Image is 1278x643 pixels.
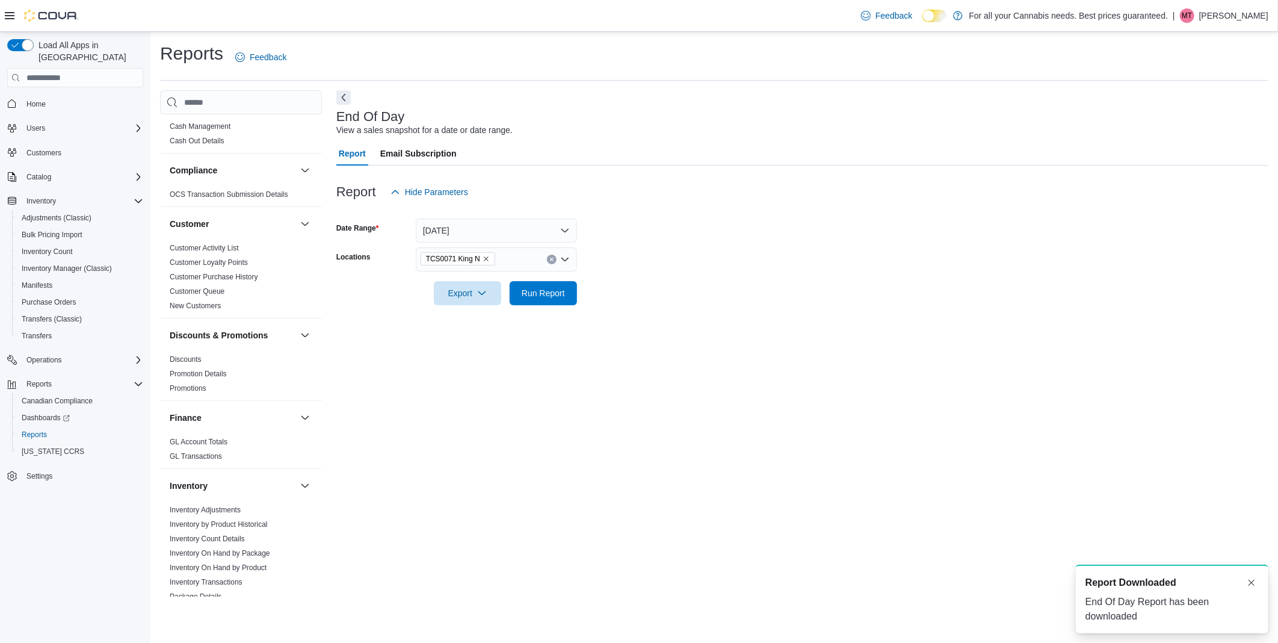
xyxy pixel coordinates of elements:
button: Users [22,121,50,135]
a: Inventory by Product Historical [170,520,268,529]
button: Reports [22,377,57,391]
button: Remove TCS0071 King N from selection in this group [483,255,490,262]
button: Hide Parameters [386,180,473,204]
button: Reports [2,376,148,393]
span: Adjustments (Classic) [22,213,91,223]
span: Feedback [250,51,286,63]
div: Notification [1085,576,1259,590]
button: Purchase Orders [12,294,148,311]
a: Feedback [230,45,291,69]
span: Bulk Pricing Import [17,228,143,242]
a: Transfers (Classic) [17,312,87,326]
button: Operations [2,352,148,368]
a: New Customers [170,302,221,310]
a: Reports [17,427,52,442]
h1: Reports [160,42,223,66]
a: Inventory Manager (Classic) [17,261,117,276]
button: Next [336,90,351,105]
span: Customers [22,145,143,160]
button: Customer [170,218,295,230]
button: Inventory [170,480,295,492]
span: Operations [22,353,143,367]
span: Bulk Pricing Import [22,230,82,240]
a: Inventory Adjustments [170,506,241,514]
span: Catalog [22,170,143,184]
span: Adjustments (Classic) [17,211,143,225]
button: Inventory [298,479,312,493]
span: Purchase Orders [22,297,76,307]
button: Compliance [170,164,295,176]
a: Inventory Transactions [170,578,242,586]
span: Cash Management [170,122,230,131]
button: Customer [298,217,312,231]
span: Home [26,99,46,109]
button: Catalog [22,170,56,184]
a: Customers [22,146,66,160]
span: Manifests [17,278,143,293]
a: Purchase Orders [17,295,81,309]
span: Transfers [22,331,52,341]
a: Dashboards [12,409,148,426]
span: Transfers (Classic) [17,312,143,326]
a: Bulk Pricing Import [17,228,87,242]
span: Inventory Count [17,244,143,259]
div: Marko Tamas [1180,8,1194,23]
button: Open list of options [560,255,570,264]
span: Inventory On Hand by Package [170,548,270,558]
button: Dismiss toast [1244,576,1259,590]
span: Cash Out Details [170,136,224,146]
p: [PERSON_NAME] [1199,8,1268,23]
a: Package Details [170,592,222,601]
span: Users [22,121,143,135]
a: Customer Queue [170,287,224,296]
button: Inventory Manager (Classic) [12,260,148,277]
div: View a sales snapshot for a date or date range. [336,124,513,137]
span: New Customers [170,301,221,311]
img: Cova [24,10,78,22]
span: Discounts [170,355,202,364]
div: Finance [160,435,322,468]
a: Canadian Compliance [17,394,97,408]
span: Customers [26,148,61,158]
button: Transfers (Classic) [12,311,148,328]
button: Home [2,95,148,112]
a: Manifests [17,278,57,293]
h3: End Of Day [336,110,405,124]
a: Inventory Count [17,244,78,259]
span: MT [1182,8,1192,23]
button: Bulk Pricing Import [12,226,148,243]
span: Inventory [22,194,143,208]
div: End Of Day Report has been downloaded [1085,595,1259,624]
span: Operations [26,355,62,365]
span: Inventory [26,196,56,206]
a: GL Transactions [170,452,222,461]
label: Date Range [336,223,379,233]
span: Promotion Details [170,369,227,379]
span: Home [22,96,143,111]
button: Export [434,281,501,305]
button: Finance [298,411,312,425]
button: Compliance [298,163,312,178]
span: Dashboards [17,411,143,425]
p: For all your Cannabis needs. Best prices guaranteed. [969,8,1168,23]
span: Inventory Count [22,247,73,256]
a: Inventory On Hand by Product [170,564,267,572]
a: Promotions [170,384,206,393]
span: Transfers (Classic) [22,314,82,324]
span: Load All Apps in [GEOGRAPHIC_DATA] [34,39,143,63]
span: Inventory Manager (Classic) [17,261,143,276]
a: Customer Purchase History [170,273,258,281]
span: Inventory Manager (Classic) [22,264,112,273]
label: Locations [336,252,371,262]
div: Compliance [160,187,322,207]
span: [US_STATE] CCRS [22,447,84,456]
a: Cash Out Details [170,137,224,145]
span: Catalog [26,172,51,182]
span: Users [26,123,45,133]
button: [US_STATE] CCRS [12,443,148,460]
span: Customer Purchase History [170,272,258,282]
input: Dark Mode [922,10,948,22]
h3: Report [336,185,376,199]
h3: Inventory [170,480,208,492]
